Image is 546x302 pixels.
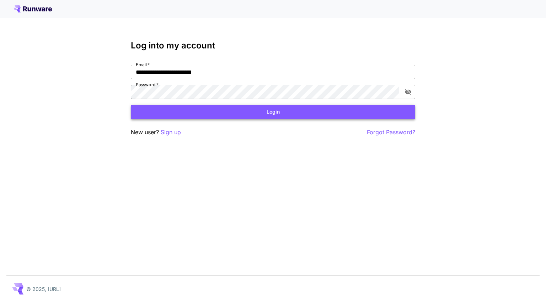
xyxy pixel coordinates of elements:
[136,62,150,68] label: Email
[367,128,415,137] button: Forgot Password?
[26,285,61,293] p: © 2025, [URL]
[136,82,159,88] label: Password
[161,128,181,137] button: Sign up
[402,85,414,98] button: toggle password visibility
[131,41,415,51] h3: Log into my account
[131,128,181,137] p: New user?
[131,105,415,119] button: Login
